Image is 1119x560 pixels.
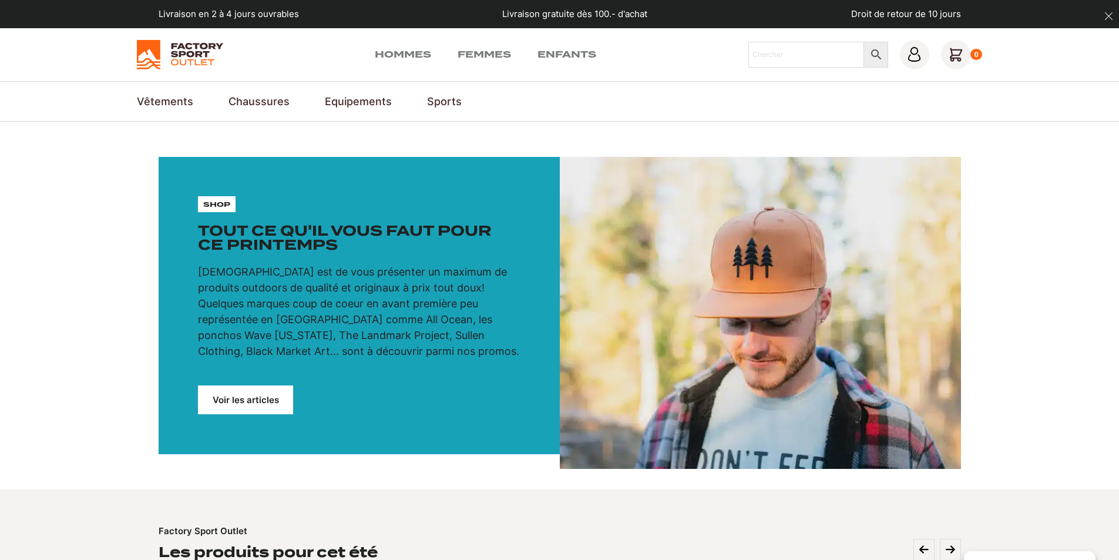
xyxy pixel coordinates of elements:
[1098,6,1119,26] button: dismiss
[325,93,392,109] a: Equipements
[198,224,520,252] h1: Tout ce qu'il vous faut pour ce printemps
[502,8,647,21] p: Livraison gratuite dès 100.- d'achat
[137,40,223,69] img: Factory Sport Outlet
[537,48,596,62] a: Enfants
[159,525,247,538] p: Factory Sport Outlet
[198,264,520,359] p: [DEMOGRAPHIC_DATA] est de vous présenter un maximum de produits outdoors de qualité et originaux ...
[203,199,230,210] p: shop
[375,48,431,62] a: Hommes
[159,8,299,21] p: Livraison en 2 à 4 jours ouvrables
[198,385,293,414] a: Voir les articles
[970,49,983,61] div: 0
[851,8,961,21] p: Droit de retour de 10 jours
[748,42,864,68] input: Chercher
[228,93,290,109] a: Chaussures
[137,93,193,109] a: Vêtements
[427,93,462,109] a: Sports
[458,48,511,62] a: Femmes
